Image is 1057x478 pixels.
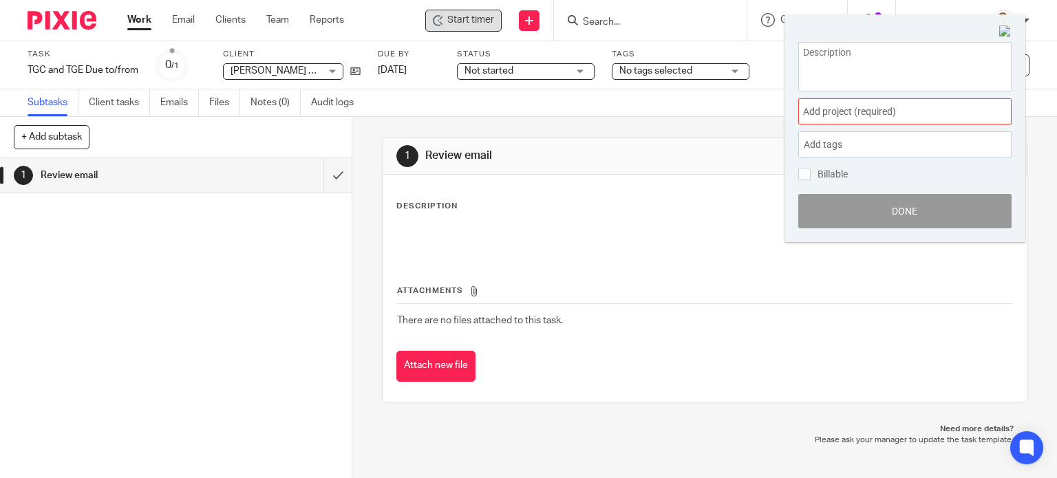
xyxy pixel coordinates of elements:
[910,13,985,27] p: [PERSON_NAME]
[457,49,595,60] label: Status
[378,65,407,75] span: [DATE]
[160,89,199,116] a: Emails
[231,66,358,76] span: [PERSON_NAME] Electric Ltd
[780,15,833,25] span: Get Support
[28,89,78,116] a: Subtasks
[425,10,502,32] div: TG Schulz Electric Ltd - TGC and TGE Due to/from
[14,166,33,185] div: 1
[425,149,734,163] h1: Review email
[999,25,1012,38] img: Close
[165,57,179,73] div: 0
[396,201,458,212] p: Description
[28,49,138,60] label: Task
[465,66,513,76] span: Not started
[396,435,1014,446] p: Please ask your manager to update the task template.
[803,105,976,119] span: Add project (required)
[447,13,494,28] span: Start timer
[804,134,849,155] span: Add tags
[612,49,749,60] label: Tags
[172,13,195,27] a: Email
[266,13,289,27] a: Team
[28,11,96,30] img: Pixie
[311,89,364,116] a: Audit logs
[581,17,705,29] input: Search
[992,10,1014,32] img: Screenshot%202025-09-16%20114050.png
[397,316,563,325] span: There are no files attached to this task.
[378,49,440,60] label: Due by
[396,424,1014,435] p: Need more details?
[310,13,344,27] a: Reports
[209,89,240,116] a: Files
[14,125,89,149] button: + Add subtask
[396,351,476,382] button: Attach new file
[223,49,361,60] label: Client
[28,63,138,77] div: TGC and TGE Due to/from
[798,194,1012,228] button: Done
[127,13,151,27] a: Work
[215,13,246,27] a: Clients
[619,66,692,76] span: No tags selected
[250,89,301,116] a: Notes (0)
[397,287,463,294] span: Attachments
[396,145,418,167] div: 1
[171,62,179,69] small: /1
[89,89,150,116] a: Client tasks
[41,165,220,186] h1: Review email
[818,169,848,179] span: Billable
